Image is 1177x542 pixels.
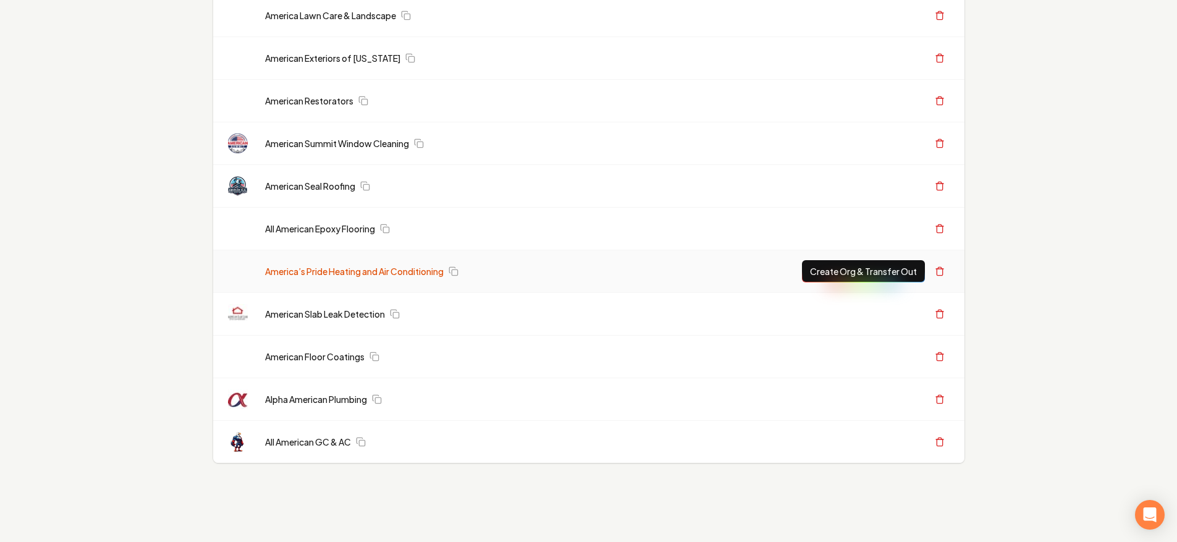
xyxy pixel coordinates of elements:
a: American Floor Coatings [265,350,365,363]
a: American Restorators [265,95,353,107]
a: Alpha American Plumbing [265,393,367,405]
img: American Seal Roofing logo [228,176,248,196]
a: America’s Pride Heating and Air Conditioning [265,265,444,277]
a: American Seal Roofing [265,180,355,192]
a: American Exteriors of [US_STATE] [265,52,400,64]
a: American Slab Leak Detection [265,308,385,320]
button: Create Org & Transfer Out [802,260,925,282]
a: All American Epoxy Flooring [265,222,375,235]
img: American Slab Leak Detection logo [228,304,248,324]
img: American Summit Window Cleaning logo [228,133,248,153]
img: All American GC & AC logo [228,432,248,452]
a: American Summit Window Cleaning [265,137,409,150]
a: America Lawn Care & Landscape [265,9,396,22]
a: All American GC & AC [265,436,351,448]
img: Alpha American Plumbing logo [228,389,248,409]
div: Open Intercom Messenger [1135,500,1165,530]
